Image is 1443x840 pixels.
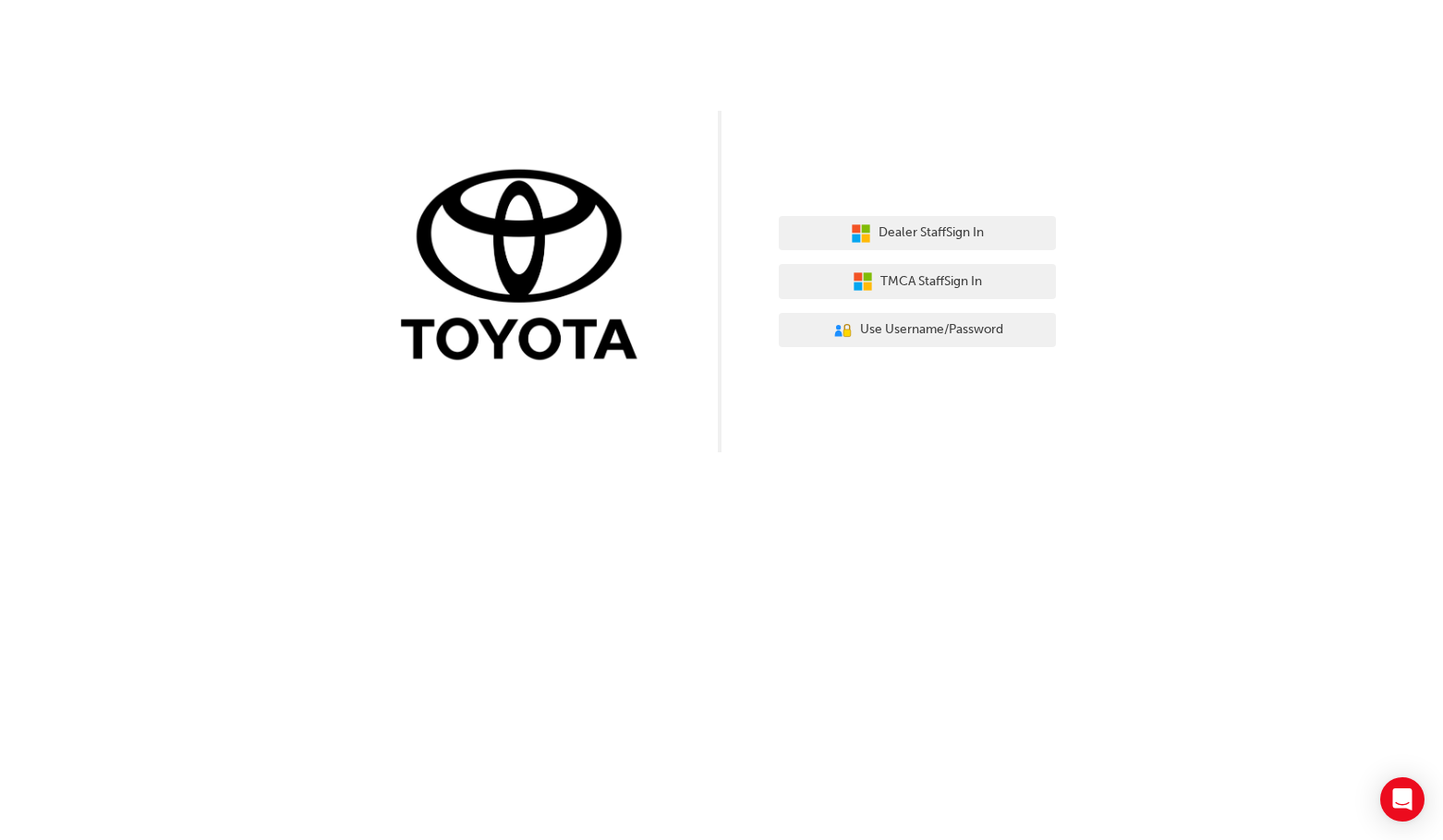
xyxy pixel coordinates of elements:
button: Dealer StaffSign In [779,216,1056,251]
button: TMCA StaffSign In [779,264,1056,299]
div: Open Intercom Messenger [1380,777,1425,822]
span: TMCA Staff Sign In [880,271,982,293]
span: Dealer Staff Sign In [879,222,984,244]
button: Use Username/Password [779,313,1056,348]
span: Use Username/Password [860,319,1003,341]
img: Trak [387,165,664,369]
